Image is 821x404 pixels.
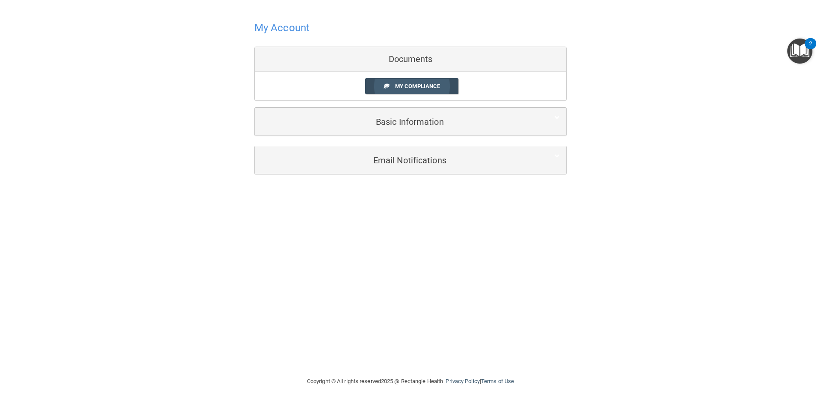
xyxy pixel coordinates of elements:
[809,44,812,55] div: 2
[261,156,534,165] h5: Email Notifications
[255,47,566,72] div: Documents
[446,378,479,384] a: Privacy Policy
[261,112,560,131] a: Basic Information
[261,150,560,170] a: Email Notifications
[481,378,514,384] a: Terms of Use
[261,117,534,127] h5: Basic Information
[395,83,440,89] span: My Compliance
[254,368,567,395] div: Copyright © All rights reserved 2025 @ Rectangle Health | |
[787,38,812,64] button: Open Resource Center, 2 new notifications
[254,22,310,33] h4: My Account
